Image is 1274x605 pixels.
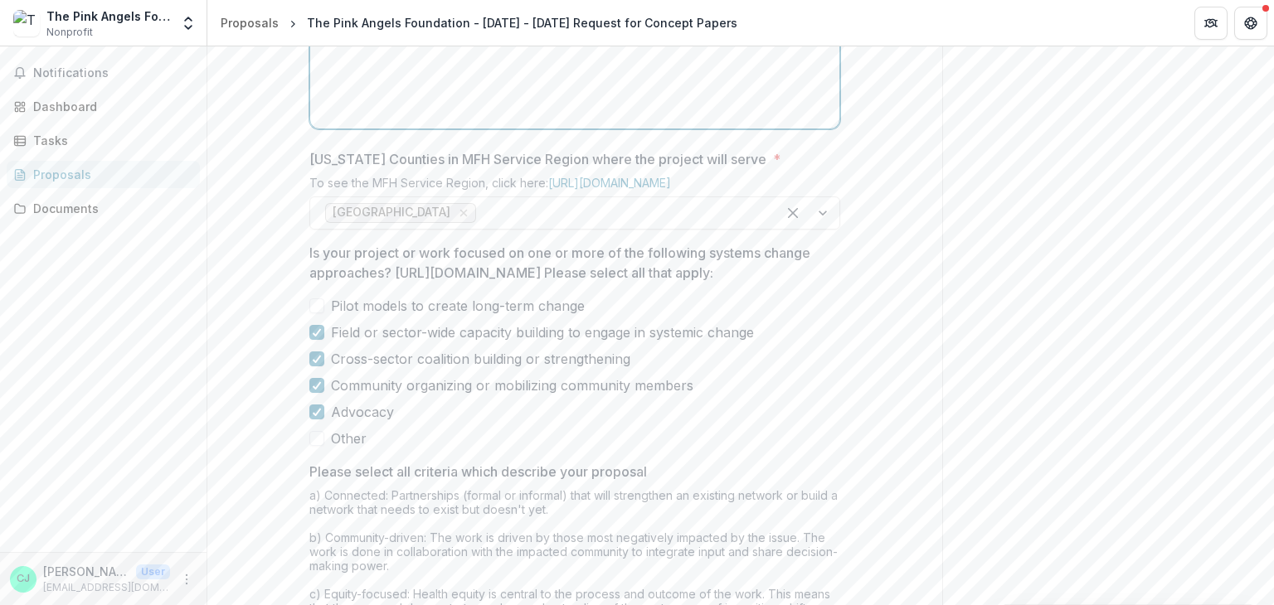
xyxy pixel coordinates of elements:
[46,25,93,40] span: Nonprofit
[33,98,187,115] div: Dashboard
[221,14,279,31] div: Proposals
[33,166,187,183] div: Proposals
[331,349,630,369] span: Cross-sector coalition building or strengthening
[307,14,737,31] div: The Pink Angels Foundation - [DATE] - [DATE] Request for Concept Papers
[33,132,187,149] div: Tasks
[177,569,197,589] button: More
[309,462,647,482] p: Please select all criteria which describe your proposal
[13,10,40,36] img: The Pink Angels Foundation
[136,564,170,579] p: User
[309,176,840,196] div: To see the MFH Service Region, click here:
[331,296,585,316] span: Pilot models to create long-term change
[331,322,754,342] span: Field or sector-wide capacity building to engage in systemic change
[43,580,170,595] p: [EMAIL_ADDRESS][DOMAIN_NAME]
[309,149,766,169] p: [US_STATE] Counties in MFH Service Region where the project will serve
[33,66,193,80] span: Notifications
[333,206,450,220] span: [GEOGRAPHIC_DATA]
[214,11,744,35] nav: breadcrumb
[331,375,693,395] span: Community organizing or mobilizing community members
[177,7,200,40] button: Open entity switcher
[331,428,367,448] span: Other
[7,161,200,188] a: Proposals
[455,205,472,221] div: Remove Saint Louis Metropolitan Region
[548,176,671,190] a: [URL][DOMAIN_NAME]
[33,200,187,217] div: Documents
[17,574,30,584] div: Chantelle Jones
[46,7,170,25] div: The Pink Angels Foundation
[1194,7,1228,40] button: Partners
[331,402,394,422] span: Advocacy
[780,200,806,226] div: Clear selected options
[214,11,285,35] a: Proposals
[43,563,129,580] p: [PERSON_NAME]
[7,60,200,86] button: Notifications
[1234,7,1267,40] button: Get Help
[7,127,200,154] a: Tasks
[7,93,200,120] a: Dashboard
[7,195,200,222] a: Documents
[309,243,830,283] p: Is your project or work focused on one or more of the following systems change approaches? [URL][...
